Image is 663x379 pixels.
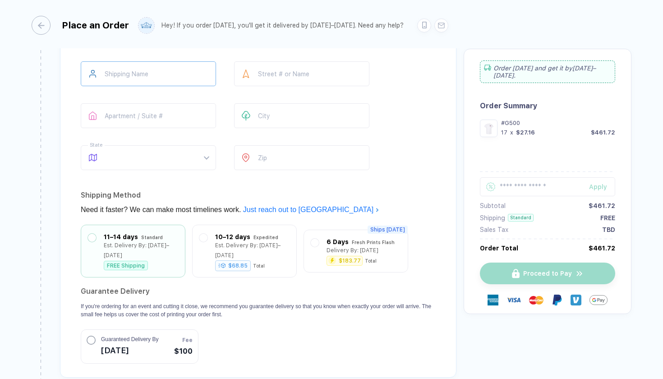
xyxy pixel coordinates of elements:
[104,232,138,242] div: 11–14 days
[480,245,518,252] div: Order Total
[215,260,251,271] div: $68.85
[339,258,361,263] div: $183.77
[161,22,404,29] div: Hey! If you order [DATE], you'll get it delivered by [DATE]–[DATE]. Need any help?
[138,18,154,33] img: user profile
[509,129,514,136] div: x
[101,343,158,358] span: [DATE]
[327,237,349,247] div: 6 Days
[253,263,265,268] div: Total
[368,226,408,234] span: Ships [DATE]
[578,177,615,196] button: Apply
[81,188,436,203] div: Shipping Method
[311,237,401,265] div: 6 Days Fresh Prints FlashDelivery By: [DATE]$183.77Total
[182,336,193,344] span: Fee
[243,206,379,213] a: Just reach out to [GEOGRAPHIC_DATA]
[600,214,615,222] div: FREE
[352,237,395,247] div: Fresh Prints Flash
[571,295,581,305] img: Venmo
[482,122,495,135] img: dd9a03e2-9295-4776-a069-07310c75b823_nt_front_1758318114391.jpg
[602,226,615,233] div: TBD
[589,202,615,209] div: $461.72
[81,302,436,319] p: If you're ordering for an event and cutting it close, we recommend you guarantee delivery so that...
[62,20,129,31] div: Place an Order
[552,295,562,305] img: Paypal
[81,329,198,364] button: Guaranteed Delivery By[DATE]Fee$100
[104,261,148,270] div: FREE Shipping
[480,102,615,110] div: Order Summary
[215,240,290,260] div: Est. Delivery By: [DATE]–[DATE]
[253,232,278,242] div: Expedited
[589,291,608,309] img: GPay
[529,293,543,307] img: master-card
[199,232,290,270] div: 10–12 days ExpeditedEst. Delivery By: [DATE]–[DATE]$68.85Total
[589,183,615,190] div: Apply
[365,258,377,263] div: Total
[516,129,535,136] div: $27.16
[488,295,498,305] img: express
[480,202,506,209] div: Subtotal
[501,120,615,126] div: #G500
[480,226,508,233] div: Sales Tax
[327,245,378,255] div: Delivery By: [DATE]
[141,232,163,242] div: Standard
[174,346,193,357] span: $100
[480,214,505,222] div: Shipping
[501,129,507,136] div: 17
[480,60,615,83] div: Order [DATE] and get it by [DATE]–[DATE] .
[88,232,178,270] div: 11–14 days StandardEst. Delivery By: [DATE]–[DATE]FREE Shipping
[589,245,615,252] div: $461.72
[215,232,250,242] div: 10–12 days
[508,214,534,222] div: Standard
[101,335,158,343] span: Guaranteed Delivery By
[81,203,436,217] div: Need it faster? We can make most timelines work.
[104,240,178,260] div: Est. Delivery By: [DATE]–[DATE]
[81,284,436,299] h2: Guarantee Delivery
[506,293,521,307] img: visa
[591,129,615,136] div: $461.72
